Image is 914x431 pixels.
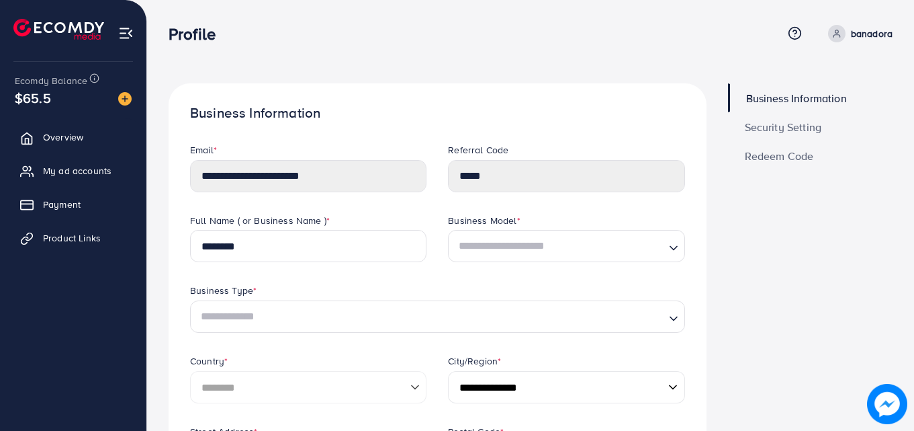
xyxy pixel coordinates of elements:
img: image [867,384,907,424]
label: Full Name ( or Business Name ) [190,214,330,227]
span: $65.5 [15,88,51,108]
a: banadora [823,25,893,42]
img: menu [118,26,134,41]
label: City/Region [448,354,501,368]
label: Business Type [190,284,257,297]
a: Payment [10,191,136,218]
input: Search for option [196,305,664,329]
span: Security Setting [745,122,822,132]
input: Search for option [454,234,663,259]
h1: Business Information [190,105,685,122]
a: My ad accounts [10,157,136,184]
label: Country [190,354,228,368]
p: banadora [851,26,893,42]
img: logo [13,19,104,40]
label: Referral Code [448,143,508,157]
span: Overview [43,130,83,144]
a: Product Links [10,225,136,251]
img: image [118,92,132,106]
div: Search for option [190,301,685,333]
span: My ad accounts [43,164,111,178]
span: Ecomdy Balance [15,74,87,87]
label: Business Model [448,214,520,227]
label: Email [190,143,217,157]
span: Business Information [746,93,847,104]
span: Product Links [43,231,101,245]
span: Redeem Code [745,151,814,161]
div: Search for option [448,230,684,262]
a: Overview [10,124,136,151]
h3: Profile [169,24,226,44]
span: Payment [43,198,81,211]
